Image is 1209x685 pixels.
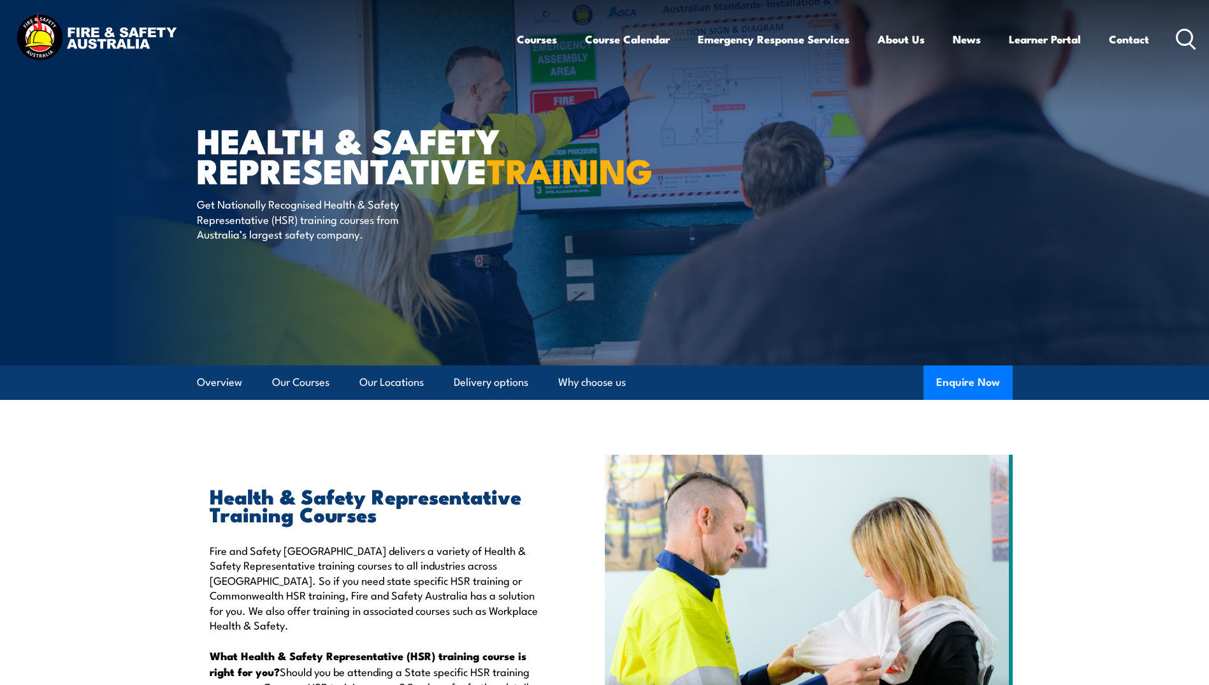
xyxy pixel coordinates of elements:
[197,365,242,399] a: Overview
[698,22,850,56] a: Emergency Response Services
[1009,22,1081,56] a: Learner Portal
[210,487,546,522] h2: Health & Safety Representative Training Courses
[359,365,424,399] a: Our Locations
[517,22,557,56] a: Courses
[487,143,653,196] strong: TRAINING
[923,365,1013,400] button: Enquire Now
[1109,22,1149,56] a: Contact
[454,365,528,399] a: Delivery options
[197,196,430,241] p: Get Nationally Recognised Health & Safety Representative (HSR) training courses from Australia’s ...
[210,543,546,632] p: Fire and Safety [GEOGRAPHIC_DATA] delivers a variety of Health & Safety Representative training c...
[953,22,981,56] a: News
[878,22,925,56] a: About Us
[210,647,526,679] strong: What Health & Safety Representative (HSR) training course is right for you?
[197,125,512,184] h1: Health & Safety Representative
[272,365,329,399] a: Our Courses
[585,22,670,56] a: Course Calendar
[558,365,626,399] a: Why choose us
